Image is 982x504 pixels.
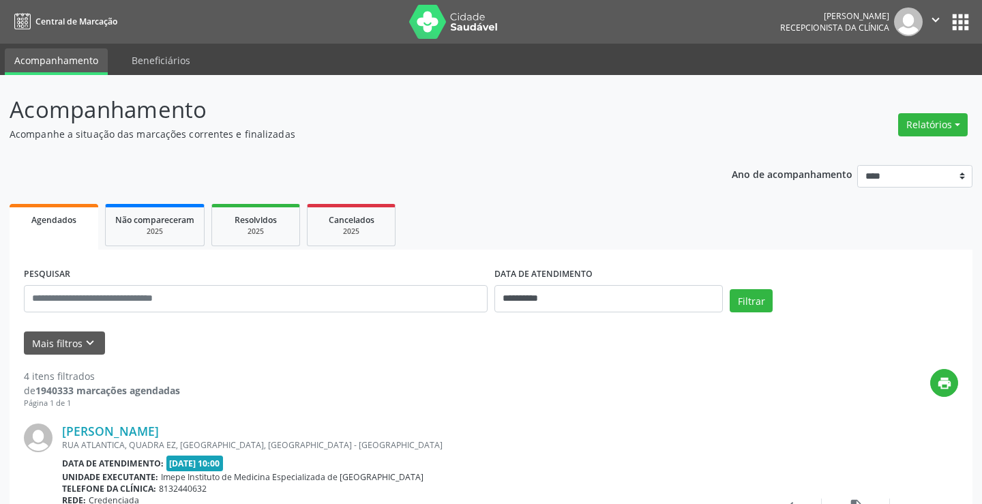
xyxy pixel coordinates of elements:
[898,113,968,136] button: Relatórios
[24,383,180,398] div: de
[24,398,180,409] div: Página 1 de 1
[730,289,773,312] button: Filtrar
[35,384,180,397] strong: 1940333 marcações agendadas
[115,214,194,226] span: Não compareceram
[62,458,164,469] b: Data de atendimento:
[780,10,889,22] div: [PERSON_NAME]
[35,16,117,27] span: Central de Marcação
[928,12,943,27] i: 
[10,10,117,33] a: Central de Marcação
[166,456,224,471] span: [DATE] 10:00
[31,214,76,226] span: Agendados
[732,165,852,182] p: Ano de acompanhamento
[83,336,98,351] i: keyboard_arrow_down
[122,48,200,72] a: Beneficiários
[235,214,277,226] span: Resolvidos
[894,8,923,36] img: img
[62,483,156,494] b: Telefone da clínica:
[62,424,159,439] a: [PERSON_NAME]
[62,439,754,451] div: RUA ATLANTICA, QUADRA EZ, [GEOGRAPHIC_DATA], [GEOGRAPHIC_DATA] - [GEOGRAPHIC_DATA]
[24,264,70,285] label: PESQUISAR
[10,127,683,141] p: Acompanhe a situação das marcações correntes e finalizadas
[937,376,952,391] i: print
[24,331,105,355] button: Mais filtroskeyboard_arrow_down
[24,424,53,452] img: img
[780,22,889,33] span: Recepcionista da clínica
[949,10,972,34] button: apps
[317,226,385,237] div: 2025
[494,264,593,285] label: DATA DE ATENDIMENTO
[62,471,158,483] b: Unidade executante:
[115,226,194,237] div: 2025
[5,48,108,75] a: Acompanhamento
[930,369,958,397] button: print
[159,483,207,494] span: 8132440632
[329,214,374,226] span: Cancelados
[10,93,683,127] p: Acompanhamento
[24,369,180,383] div: 4 itens filtrados
[923,8,949,36] button: 
[161,471,423,483] span: Imepe Instituto de Medicina Especializada de [GEOGRAPHIC_DATA]
[222,226,290,237] div: 2025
